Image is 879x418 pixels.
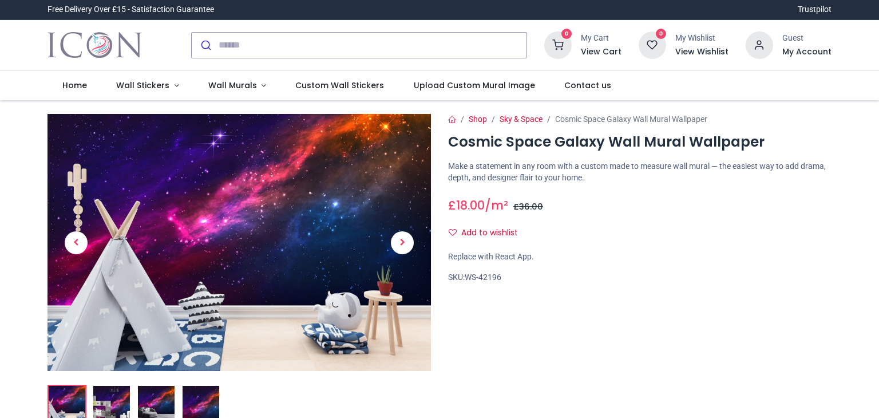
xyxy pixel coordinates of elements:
span: 18.00 [456,197,485,214]
a: Wall Murals [193,71,281,101]
div: SKU: [448,272,832,283]
a: Shop [469,115,487,124]
a: 0 [544,40,572,49]
a: Logo of Icon Wall Stickers [47,29,142,61]
span: Previous [65,231,88,254]
span: £ [513,201,543,212]
button: Add to wishlistAdd to wishlist [448,223,528,243]
button: Submit [192,33,219,58]
span: Upload Custom Mural Image [414,80,535,91]
a: View Cart [581,46,621,58]
span: Wall Stickers [116,80,169,91]
span: WS-42196 [465,273,501,282]
div: My Cart [581,33,621,44]
sup: 0 [656,29,667,40]
sup: 0 [561,29,572,40]
span: £ [448,197,485,214]
a: My Account [782,46,832,58]
a: Next [374,152,431,332]
a: Sky & Space [500,115,543,124]
a: View Wishlist [675,46,728,58]
i: Add to wishlist [449,228,457,236]
a: Previous [47,152,105,332]
a: Wall Stickers [101,71,193,101]
h1: Cosmic Space Galaxy Wall Mural Wallpaper [448,132,832,152]
a: Trustpilot [798,4,832,15]
span: Cosmic Space Galaxy Wall Mural Wallpaper [555,115,707,124]
a: 0 [639,40,666,49]
img: Cosmic Space Galaxy Wall Mural Wallpaper [47,114,431,371]
span: Home [62,80,87,91]
span: Contact us [564,80,611,91]
span: 36.00 [519,201,543,212]
div: Guest [782,33,832,44]
span: Custom Wall Stickers [295,80,384,91]
div: My Wishlist [675,33,728,44]
span: Wall Murals [208,80,257,91]
span: Next [391,231,414,254]
div: Replace with React App. [448,251,832,263]
div: Free Delivery Over £15 - Satisfaction Guarantee [47,4,214,15]
p: Make a statement in any room with a custom made to measure wall mural — the easiest way to add dr... [448,161,832,183]
img: Icon Wall Stickers [47,29,142,61]
span: /m² [485,197,508,214]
